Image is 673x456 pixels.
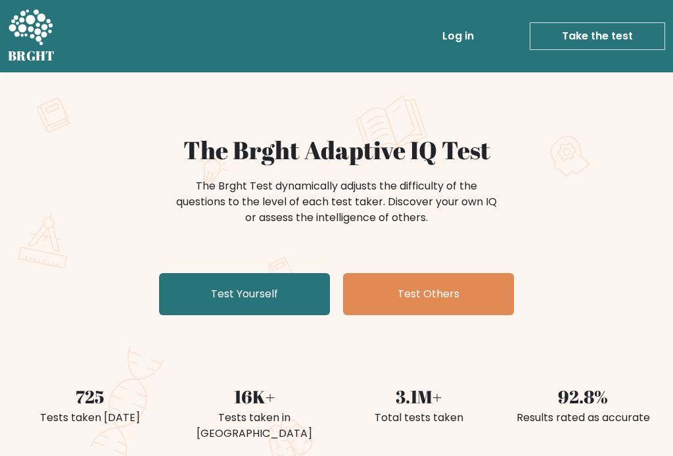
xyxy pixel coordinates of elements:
[509,410,657,426] div: Results rated as accurate
[172,178,501,226] div: The Brght Test dynamically adjusts the difficulty of the questions to the level of each test take...
[8,5,55,67] a: BRGHT
[344,384,493,410] div: 3.1M+
[16,384,164,410] div: 725
[344,410,493,426] div: Total tests taken
[8,48,55,64] h5: BRGHT
[530,22,665,50] a: Take the test
[509,384,657,410] div: 92.8%
[343,273,514,315] a: Test Others
[16,410,164,426] div: Tests taken [DATE]
[180,384,329,410] div: 16K+
[16,136,657,165] h1: The Brght Adaptive IQ Test
[159,273,330,315] a: Test Yourself
[180,410,329,442] div: Tests taken in [GEOGRAPHIC_DATA]
[437,23,479,49] a: Log in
